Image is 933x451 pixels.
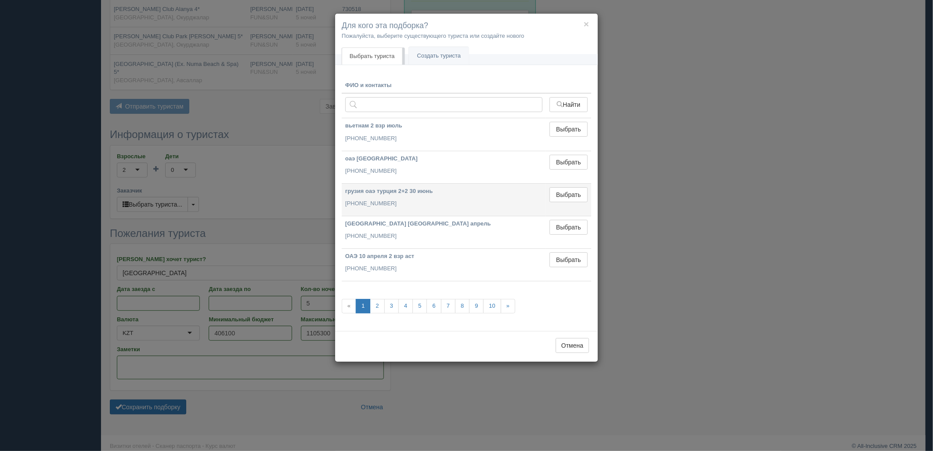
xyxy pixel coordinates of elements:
input: Поиск по ФИО, паспорту или контактам [345,97,542,112]
b: [GEOGRAPHIC_DATA] [GEOGRAPHIC_DATA] апрель [345,220,491,227]
p: [PHONE_NUMBER] [345,200,542,208]
button: Выбрать [550,155,588,170]
a: 5 [412,299,427,313]
b: оаэ [GEOGRAPHIC_DATA] [345,155,418,162]
a: Выбрать туриста [342,47,402,65]
a: 9 [469,299,484,313]
p: [PHONE_NUMBER] [345,265,542,273]
button: × [584,19,589,29]
span: « [342,299,356,313]
a: 2 [370,299,384,313]
button: Выбрать [550,252,588,267]
a: 1 [356,299,370,313]
b: вьетнам 2 взр июль [345,122,402,129]
button: Выбрать [550,122,588,137]
b: ОАЭ 10 апреля 2 взр аст [345,253,414,259]
p: [PHONE_NUMBER] [345,135,542,143]
a: 10 [483,299,501,313]
button: Выбрать [550,220,588,235]
p: [PHONE_NUMBER] [345,232,542,240]
button: Найти [550,97,588,112]
a: » [501,299,515,313]
a: 6 [427,299,441,313]
button: Выбрать [550,187,588,202]
button: Отмена [556,338,589,353]
p: Пожалуйста, выберите существующего туриста или создайте нового [342,32,591,40]
a: Создать туриста [409,47,469,65]
a: 7 [441,299,456,313]
a: 3 [384,299,399,313]
h4: Для кого эта подборка? [342,20,591,32]
b: грузия оаэ турция 2+2 30 июнь [345,188,433,194]
p: [PHONE_NUMBER] [345,167,542,175]
th: ФИО и контакты [342,78,546,94]
a: 8 [455,299,470,313]
a: 4 [398,299,413,313]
